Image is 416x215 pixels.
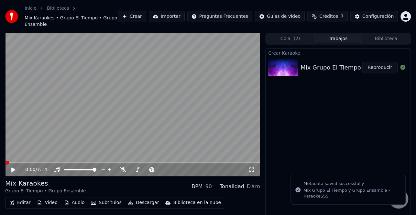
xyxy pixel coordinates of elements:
[266,34,314,43] button: Cola
[47,5,69,12] a: Biblioteca
[350,11,398,22] button: Configuración
[61,198,87,207] button: Audio
[7,198,33,207] button: Editar
[362,62,398,73] button: Reproducir
[341,13,344,20] span: 7
[5,188,86,194] div: Grupo El Tiempo • Grupo Ensamble
[362,13,394,20] div: Configuración
[293,36,300,42] span: ( 2 )
[118,11,146,22] button: Crear
[37,167,47,173] span: 7:14
[25,5,118,28] nav: breadcrumb
[173,199,221,206] div: Biblioteca en la nube
[205,183,212,190] div: 90
[192,183,203,190] div: BPM
[247,183,260,190] div: D#m
[5,179,86,188] div: Mix Karaokes
[307,11,348,22] button: Créditos7
[25,167,41,173] div: /
[303,188,400,199] div: Mix Grupo El Tiempo y Grupo Ensamble - KaraokeSSS
[362,34,410,43] button: Biblioteca
[34,198,60,207] button: Video
[25,15,118,28] span: Mix Karaokes • Grupo El Tiempo • Grupo Ensamble
[319,13,338,20] span: Créditos
[25,167,35,173] span: 0:00
[149,11,185,22] button: Importar
[303,180,400,187] div: Metadata saved successfully
[266,49,411,57] div: Crear Karaoke
[126,198,162,207] button: Descargar
[314,34,362,43] button: Trabajos
[187,11,252,22] button: Preguntas Frecuentes
[220,183,244,190] div: Tonalidad
[88,198,124,207] button: Subtítulos
[5,10,18,23] img: youka
[255,11,305,22] button: Guías de video
[25,5,37,12] a: Inicio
